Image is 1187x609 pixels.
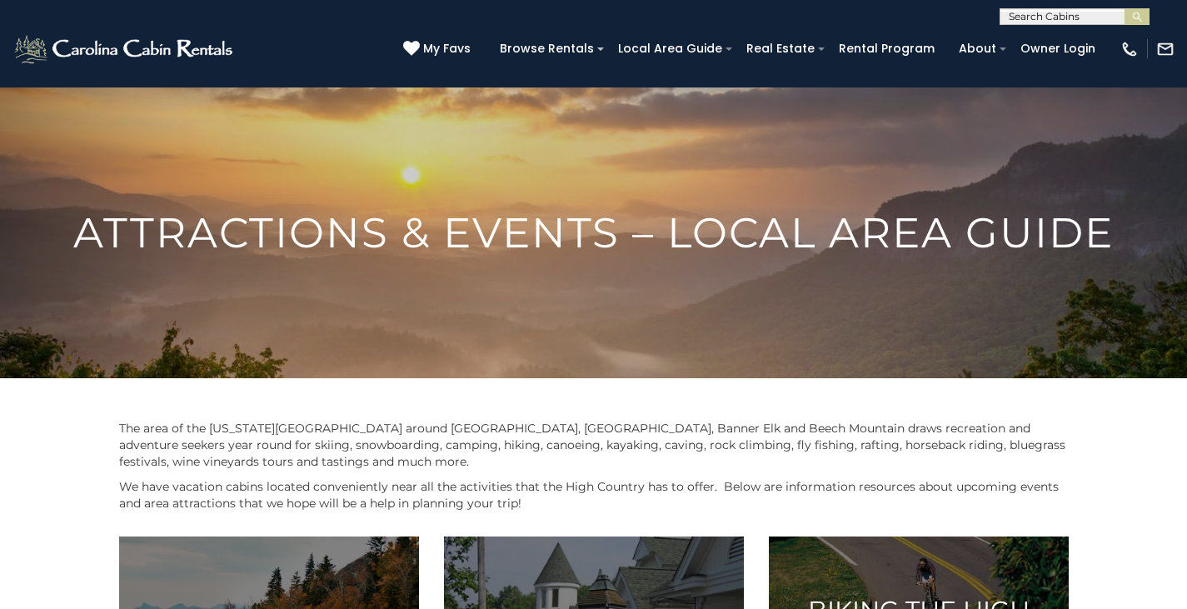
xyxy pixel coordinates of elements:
span: My Favs [423,40,471,57]
a: Browse Rentals [491,36,602,62]
a: Local Area Guide [610,36,731,62]
a: My Favs [403,40,475,58]
p: We have vacation cabins located conveniently near all the activities that the High Country has to... [119,478,1069,512]
a: Rental Program [830,36,943,62]
img: mail-regular-white.png [1156,40,1175,58]
a: About [950,36,1005,62]
img: phone-regular-white.png [1120,40,1139,58]
img: White-1-2.png [12,32,237,66]
a: Owner Login [1012,36,1104,62]
p: The area of the [US_STATE][GEOGRAPHIC_DATA] around [GEOGRAPHIC_DATA], [GEOGRAPHIC_DATA], Banner E... [119,420,1069,470]
a: Real Estate [738,36,823,62]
